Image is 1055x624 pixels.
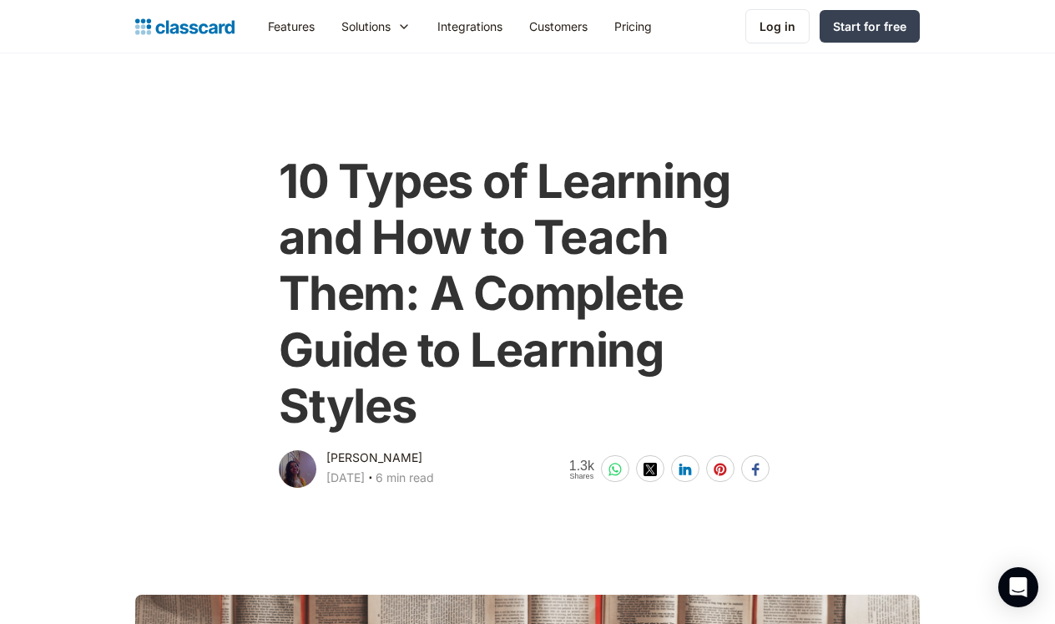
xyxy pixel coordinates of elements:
img: whatsapp-white sharing button [608,463,622,476]
div: 6 min read [376,468,434,488]
div: ‧ [365,468,376,491]
div: [DATE] [326,468,365,488]
img: linkedin-white sharing button [679,463,692,476]
img: facebook-white sharing button [749,463,762,476]
span: Shares [569,473,594,480]
div: Solutions [328,8,424,45]
a: Integrations [424,8,516,45]
a: Pricing [601,8,665,45]
h1: 10 Types of Learning and How to Teach Them: A Complete Guide to Learning Styles [279,154,776,434]
div: Open Intercom Messenger [998,567,1038,607]
div: Start for free [833,18,906,35]
div: [PERSON_NAME] [326,448,422,468]
span: 1.3k [569,459,594,473]
a: home [135,15,235,38]
div: Log in [760,18,795,35]
a: Customers [516,8,601,45]
img: pinterest-white sharing button [714,463,727,476]
a: Features [255,8,328,45]
img: twitter-white sharing button [644,463,657,476]
div: Solutions [341,18,391,35]
a: Log in [745,9,810,43]
a: Start for free [820,10,920,43]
